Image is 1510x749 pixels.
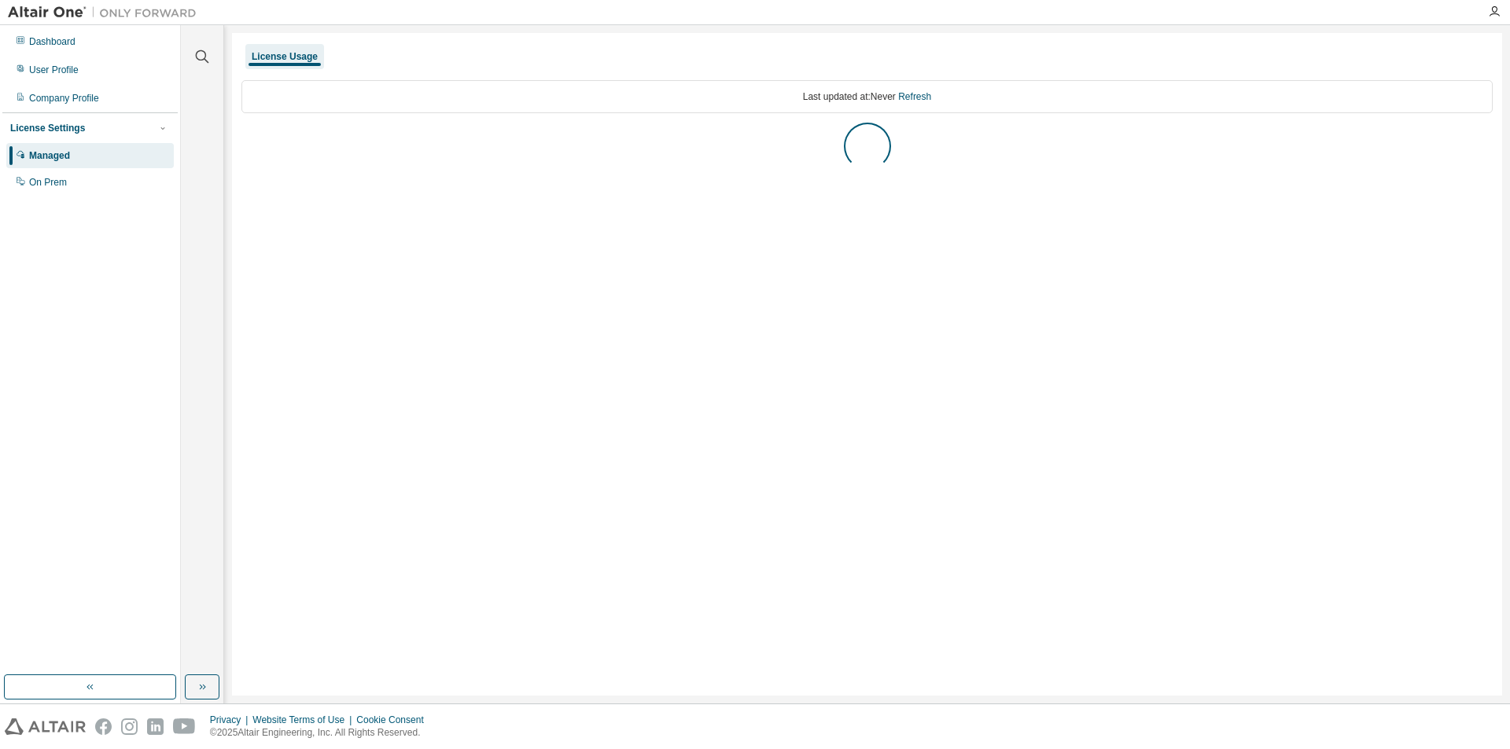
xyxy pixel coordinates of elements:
[210,714,252,726] div: Privacy
[210,726,433,740] p: © 2025 Altair Engineering, Inc. All Rights Reserved.
[8,5,204,20] img: Altair One
[29,176,67,189] div: On Prem
[5,718,86,735] img: altair_logo.svg
[252,50,318,63] div: License Usage
[29,64,79,76] div: User Profile
[147,718,164,735] img: linkedin.svg
[95,718,112,735] img: facebook.svg
[356,714,433,726] div: Cookie Consent
[10,122,85,134] div: License Settings
[173,718,196,735] img: youtube.svg
[252,714,356,726] div: Website Terms of Use
[121,718,138,735] img: instagram.svg
[898,91,931,102] a: Refresh
[29,35,75,48] div: Dashboard
[29,92,99,105] div: Company Profile
[29,149,70,162] div: Managed
[241,80,1493,113] div: Last updated at: Never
